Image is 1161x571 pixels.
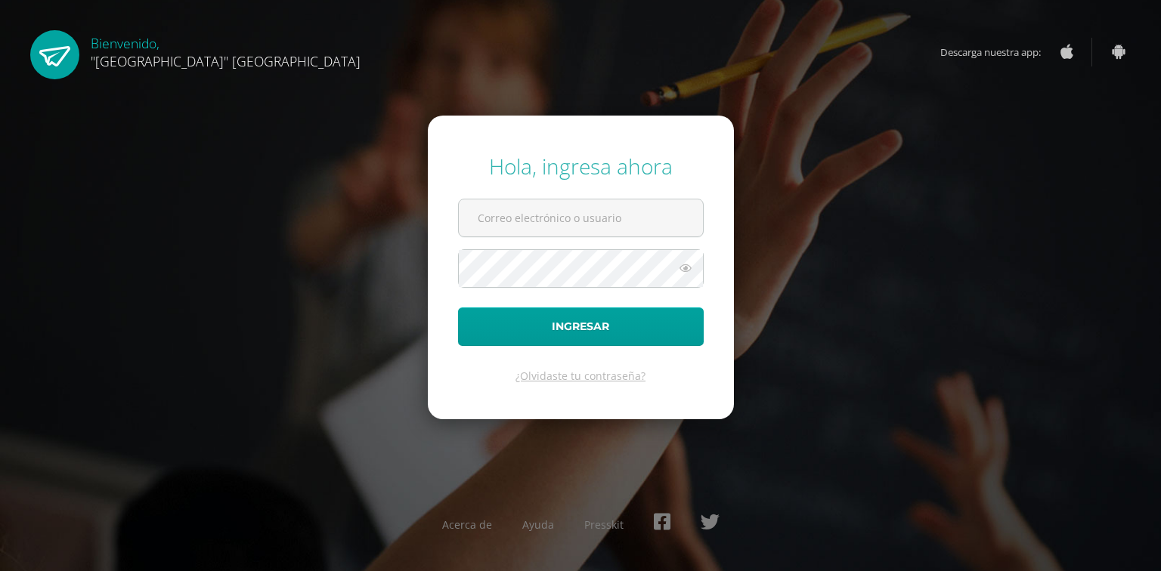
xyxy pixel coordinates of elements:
button: Ingresar [458,307,704,346]
span: "[GEOGRAPHIC_DATA]" [GEOGRAPHIC_DATA] [91,52,361,70]
div: Hola, ingresa ahora [458,152,704,181]
input: Correo electrónico o usuario [459,199,703,236]
a: Acerca de [442,517,492,532]
a: ¿Olvidaste tu contraseña? [515,369,646,383]
div: Bienvenido, [91,30,361,70]
a: Ayuda [522,517,554,532]
span: Descarga nuestra app: [940,38,1056,66]
a: Presskit [584,517,624,532]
